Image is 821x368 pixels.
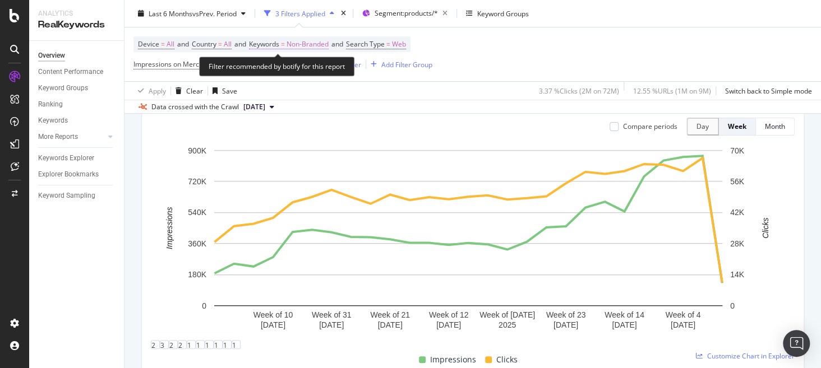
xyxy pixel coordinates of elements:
span: and [177,39,189,49]
div: 1 [205,340,214,349]
div: Clear [186,86,203,95]
div: Explorer Bookmarks [38,169,99,180]
span: and [331,39,343,49]
a: Ranking [38,99,116,110]
div: 2 [169,340,178,349]
span: Keywords [249,39,279,49]
span: All [224,36,232,52]
span: Device [138,39,159,49]
button: 3 Filters Applied [260,4,339,22]
text: 360K [188,239,206,248]
div: Save [222,86,237,95]
div: 1 [187,340,196,349]
div: 2 [151,340,160,349]
text: Week of [DATE] [479,310,535,319]
button: [DATE] [239,100,279,114]
div: 3 Filters Applied [275,8,325,18]
text: [DATE] [612,320,636,329]
div: Content Performance [38,66,103,78]
div: 1 [214,340,223,349]
button: Keyword Groups [462,4,533,22]
span: Last 6 Months [149,8,192,18]
text: [DATE] [319,320,344,329]
div: 1 [196,340,205,349]
button: Day [686,118,719,136]
text: 2025 [499,320,516,329]
text: [DATE] [436,320,461,329]
div: Keywords Explorer [38,152,94,164]
div: 1 [232,340,241,349]
text: 70K [730,146,745,155]
button: Month [756,118,795,136]
a: Keyword Groups [38,82,116,94]
span: Impressions [430,353,476,366]
div: Apply [149,86,166,95]
text: Week of 14 [605,310,644,319]
div: 2 [178,340,187,349]
text: Week of 23 [546,310,586,319]
div: times [339,8,348,19]
a: Content Performance [38,66,116,78]
text: Week of 10 [253,310,293,319]
div: Filter recommended by botify for this report [199,57,354,76]
text: 0 [730,301,735,310]
button: Apply [133,82,166,100]
text: Week of 4 [665,310,700,319]
text: 42K [730,208,745,217]
text: Week of 12 [429,310,469,319]
span: Web [392,36,406,52]
span: Country [192,39,216,49]
div: 1 [223,340,232,349]
div: Keyword Groups [477,8,529,18]
div: 3 [160,340,169,349]
span: Segment: products/* [375,8,438,18]
span: = [218,39,222,49]
a: Overview [38,50,116,62]
text: Clicks [760,217,769,238]
svg: A chart. [151,145,786,339]
a: More Reports [38,131,105,143]
span: = [161,39,165,49]
span: All [167,36,174,52]
span: Non-Branded [287,36,329,52]
div: Compare periods [623,122,677,131]
button: Segment:products/* [358,4,452,22]
span: Customize Chart in Explorer [707,351,795,361]
span: 2025 Aug. 12th [243,102,265,112]
text: Week of 21 [370,310,410,319]
div: Keyword Groups [38,82,88,94]
div: 12.55 % URLs ( 1M on 9M ) [633,86,711,95]
span: = [281,39,285,49]
text: [DATE] [671,320,695,329]
button: Add Filter Group [366,58,432,71]
div: Month [765,122,785,131]
text: 0 [202,301,206,310]
text: 540K [188,208,206,217]
div: Open Intercom Messenger [783,330,810,357]
span: and [234,39,246,49]
text: Week of 31 [312,310,352,319]
a: Keywords [38,115,116,127]
div: Data crossed with the Crawl [151,102,239,112]
div: RealKeywords [38,18,115,31]
a: Keywords Explorer [38,152,116,164]
text: [DATE] [261,320,285,329]
text: Impressions [165,207,174,249]
span: Clicks [496,353,518,366]
div: Week [728,122,746,131]
span: vs Prev. Period [192,8,237,18]
div: Add Filter Group [381,59,432,69]
text: 900K [188,146,206,155]
div: Analytics [38,9,115,18]
div: Switch back to Simple mode [725,86,812,95]
div: More Reports [38,131,78,143]
text: [DATE] [378,320,403,329]
span: Search Type [346,39,385,49]
text: 56K [730,177,745,186]
text: 14K [730,270,745,279]
a: Explorer Bookmarks [38,169,116,180]
a: Customize Chart in Explorer [696,351,795,361]
div: Overview [38,50,65,62]
div: Keyword Sampling [38,190,95,202]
